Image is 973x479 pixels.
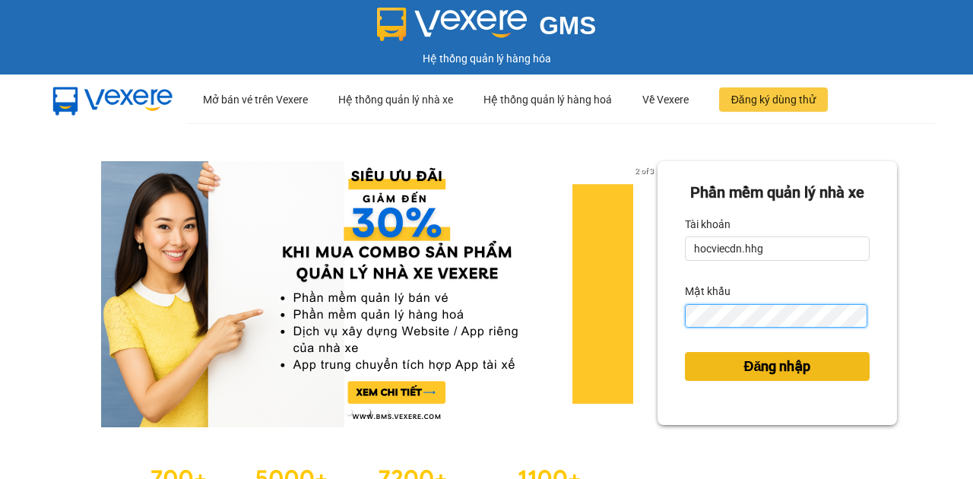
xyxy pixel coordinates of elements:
[38,75,188,125] img: mbUUG5Q.png
[743,356,810,377] span: Đăng nhập
[377,8,528,41] img: logo 2
[631,161,658,181] p: 2 of 3
[539,11,596,40] span: GMS
[483,75,612,124] div: Hệ thống quản lý hàng hoá
[685,236,870,261] input: Tài khoản
[685,352,870,381] button: Đăng nhập
[4,50,969,67] div: Hệ thống quản lý hàng hóa
[731,91,816,108] span: Đăng ký dùng thử
[685,304,867,328] input: Mật khẩu
[364,409,370,415] li: slide item 2
[338,75,453,124] div: Hệ thống quản lý nhà xe
[346,409,352,415] li: slide item 1
[642,75,689,124] div: Về Vexere
[203,75,308,124] div: Mở bán vé trên Vexere
[377,23,597,35] a: GMS
[719,87,828,112] button: Đăng ký dùng thử
[382,409,388,415] li: slide item 3
[76,161,97,427] button: previous slide / item
[636,161,658,427] button: next slide / item
[685,181,870,205] div: Phần mềm quản lý nhà xe
[685,279,731,303] label: Mật khẩu
[685,212,731,236] label: Tài khoản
